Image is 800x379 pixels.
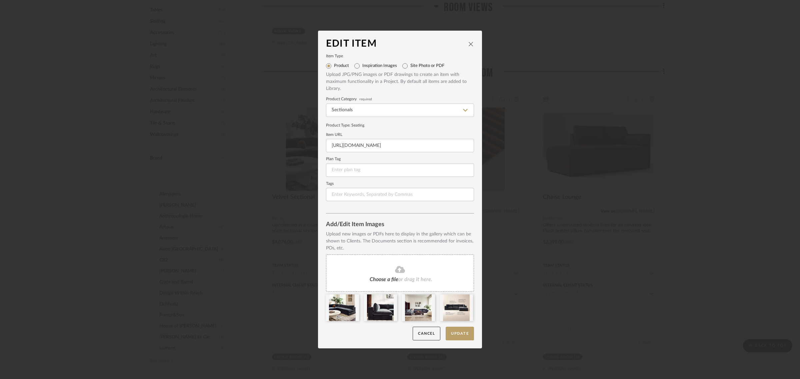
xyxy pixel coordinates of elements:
button: close [468,41,474,47]
span: : Seating [349,123,364,127]
label: Product [334,63,349,69]
button: Cancel [413,327,440,340]
input: Enter Keywords, Separated by Commas [326,188,474,201]
span: Choose a file [370,277,398,282]
mat-radio-group: Select item type [326,61,474,71]
label: Plan Tag [326,158,474,161]
label: Tags [326,182,474,186]
label: Site Photo or PDF [410,63,444,69]
label: Item URL [326,133,474,137]
label: Item Type [326,55,474,58]
div: Add/Edit Item Images [326,221,474,228]
span: or drag it here. [398,277,432,282]
input: Type a category to search and select [326,104,474,117]
div: Upload JPG/PNG images or PDF drawings to create an item with maximum functionality in a Project. ... [326,71,474,92]
button: Update [446,327,474,340]
input: Enter URL [326,139,474,152]
div: Product Type [326,122,474,128]
div: Edit Item [326,39,468,49]
label: Product Category [326,98,474,101]
span: required [359,98,372,101]
label: Inspiration Images [362,63,397,69]
div: Upload new images or PDFs here to display in the gallery which can be shown to Clients. The Docum... [326,231,474,252]
input: Enter plan tag [326,164,474,177]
